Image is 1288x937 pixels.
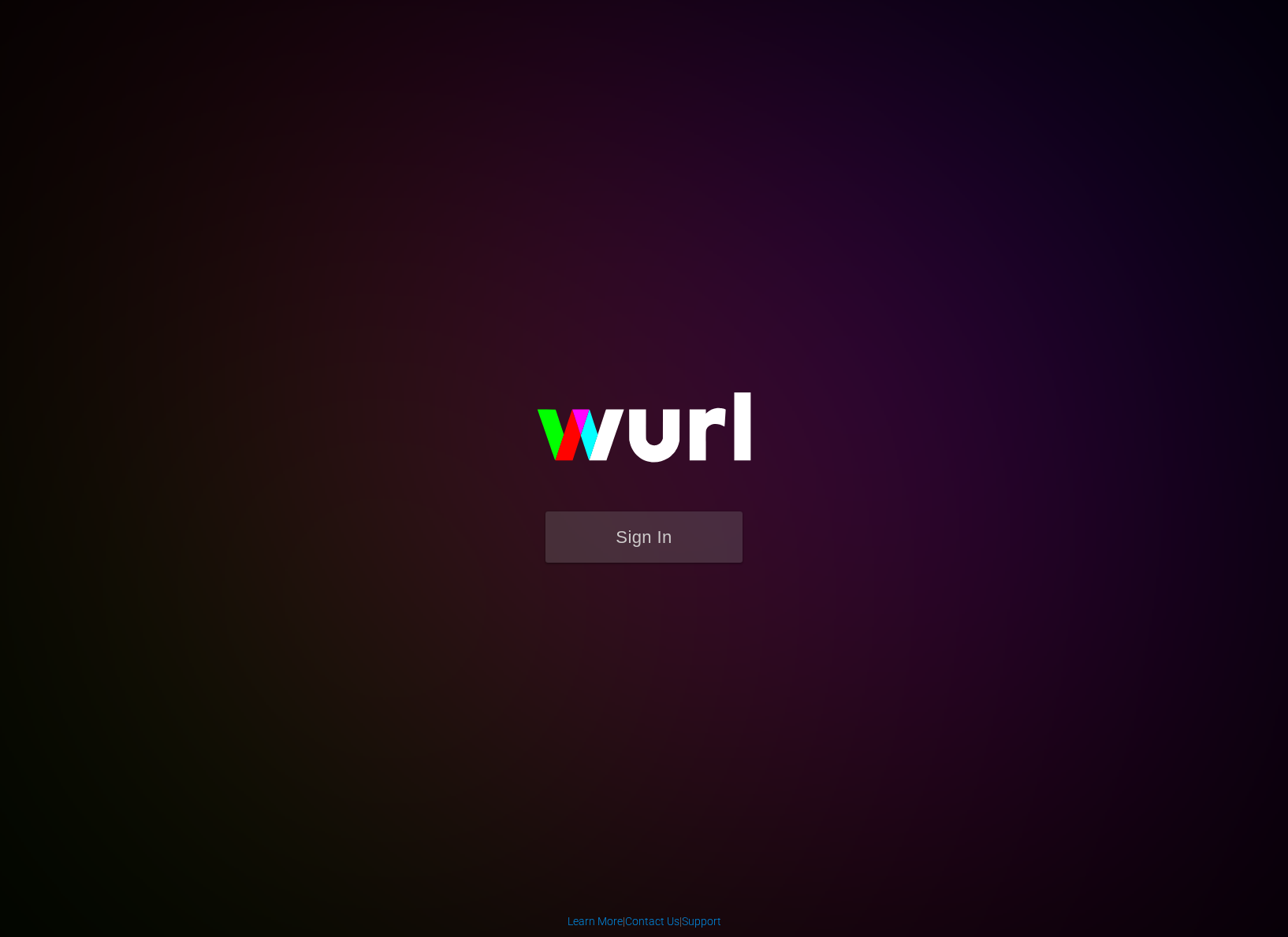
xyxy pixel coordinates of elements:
a: Learn More [568,915,623,928]
img: wurl-logo-on-black-223613ac3d8ba8fe6dc639794a292ebdb59501304c7dfd60c99c58986ef67473.svg [486,359,802,511]
div: | | [568,913,721,929]
a: Support [682,915,721,928]
button: Sign In [545,511,743,563]
a: Contact Us [625,915,679,928]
